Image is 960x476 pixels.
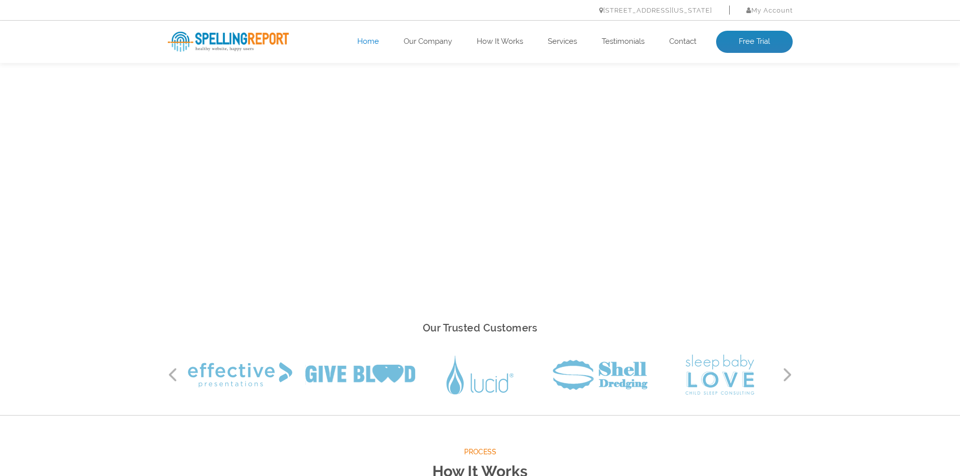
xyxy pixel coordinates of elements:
img: Lucid [446,356,514,394]
span: Process [168,446,793,458]
button: Previous [168,367,178,382]
img: Sleep Baby Love [685,355,754,395]
img: Effective [188,362,292,387]
img: Give Blood [305,365,415,385]
img: Shell Dredging [553,360,648,390]
button: Next [783,367,793,382]
h2: Our Trusted Customers [168,319,793,337]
